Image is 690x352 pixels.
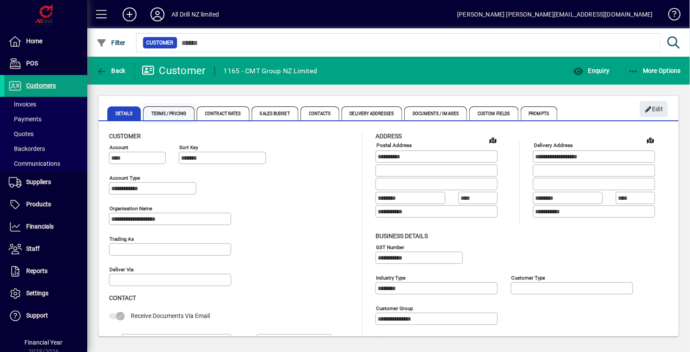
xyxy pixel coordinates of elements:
[224,64,318,78] div: 1165 - CMT Group NZ Limited
[9,101,36,108] span: Invoices
[573,67,609,74] span: Enquiry
[109,267,133,273] mat-label: Deliver via
[301,106,339,120] span: Contacts
[4,194,87,215] a: Products
[376,305,413,311] mat-label: Customer group
[107,106,141,120] span: Details
[109,205,152,212] mat-label: Organisation name
[179,144,198,150] mat-label: Sort key
[9,145,45,152] span: Backorders
[26,290,48,297] span: Settings
[26,60,38,67] span: POS
[640,101,668,117] button: Edit
[26,267,48,274] span: Reports
[4,156,87,171] a: Communications
[9,130,34,137] span: Quotes
[26,178,51,185] span: Suppliers
[4,112,87,126] a: Payments
[4,260,87,282] a: Reports
[109,175,140,181] mat-label: Account Type
[645,102,663,116] span: Edit
[26,223,54,230] span: Financials
[26,312,48,319] span: Support
[4,283,87,304] a: Settings
[4,126,87,141] a: Quotes
[143,7,171,22] button: Profile
[376,274,406,280] mat-label: Industry type
[26,38,42,44] span: Home
[511,335,554,342] mat-label: Marketing/ Referral
[376,335,398,342] mat-label: Sales rep
[511,274,545,280] mat-label: Customer type
[109,133,141,140] span: Customer
[9,160,60,167] span: Communications
[4,305,87,327] a: Support
[252,106,298,120] span: Sales Budget
[628,67,681,74] span: More Options
[96,67,126,74] span: Back
[131,312,210,319] span: Receive Documents Via Email
[94,63,128,79] button: Back
[109,294,136,301] span: Contact
[171,7,219,21] div: All Drill NZ limited
[147,38,174,47] span: Customer
[25,339,63,346] span: Financial Year
[26,245,40,252] span: Staff
[4,31,87,52] a: Home
[376,244,404,250] mat-label: GST Number
[4,97,87,112] a: Invoices
[109,144,128,150] mat-label: Account
[486,133,500,147] a: View on map
[4,171,87,193] a: Suppliers
[143,106,195,120] span: Terms / Pricing
[571,63,611,79] button: Enquiry
[26,82,56,89] span: Customers
[643,133,657,147] a: View on map
[197,106,249,120] span: Contract Rates
[626,63,683,79] button: More Options
[96,39,126,46] span: Filter
[521,106,558,120] span: Prompts
[469,106,518,120] span: Custom Fields
[4,238,87,260] a: Staff
[4,53,87,75] a: POS
[4,141,87,156] a: Backorders
[87,63,135,79] app-page-header-button: Back
[457,7,653,21] div: [PERSON_NAME] [PERSON_NAME][EMAIL_ADDRESS][DOMAIN_NAME]
[94,35,128,51] button: Filter
[9,116,41,123] span: Payments
[342,106,403,120] span: Delivery Addresses
[26,201,51,208] span: Products
[376,133,402,140] span: Address
[4,216,87,238] a: Financials
[404,106,467,120] span: Documents / Images
[116,7,143,22] button: Add
[376,232,428,239] span: Business details
[109,236,134,242] mat-label: Trading as
[662,2,679,30] a: Knowledge Base
[142,64,206,78] div: Customer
